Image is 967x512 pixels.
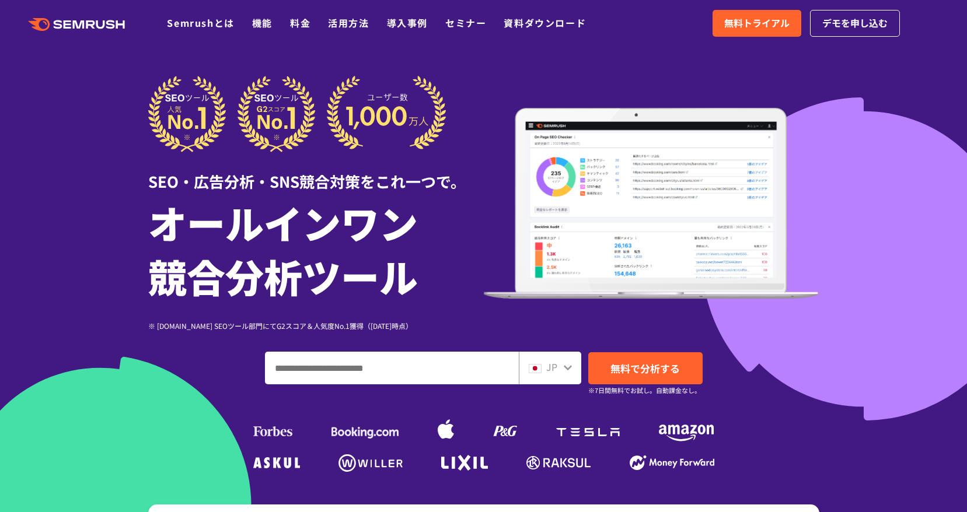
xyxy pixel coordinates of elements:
a: 機能 [252,16,273,30]
a: デモを申し込む [810,10,900,37]
small: ※7日間無料でお試し。自動課金なし。 [588,385,701,396]
a: 料金 [290,16,310,30]
a: 無料で分析する [588,352,703,384]
a: 無料トライアル [713,10,801,37]
span: 無料トライアル [724,16,790,31]
a: 資料ダウンロード [504,16,586,30]
input: ドメイン、キーワードまたはURLを入力してください [266,352,518,384]
span: デモを申し込む [822,16,888,31]
h1: オールインワン 競合分析ツール [148,195,484,303]
div: SEO・広告分析・SNS競合対策をこれ一つで。 [148,152,484,192]
a: Semrushとは [167,16,234,30]
a: 活用方法 [328,16,369,30]
a: セミナー [445,16,486,30]
span: 無料で分析する [610,361,680,376]
div: ※ [DOMAIN_NAME] SEOツール部門にてG2スコア＆人気度No.1獲得（[DATE]時点） [148,320,484,331]
span: JP [546,360,557,374]
a: 導入事例 [387,16,428,30]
